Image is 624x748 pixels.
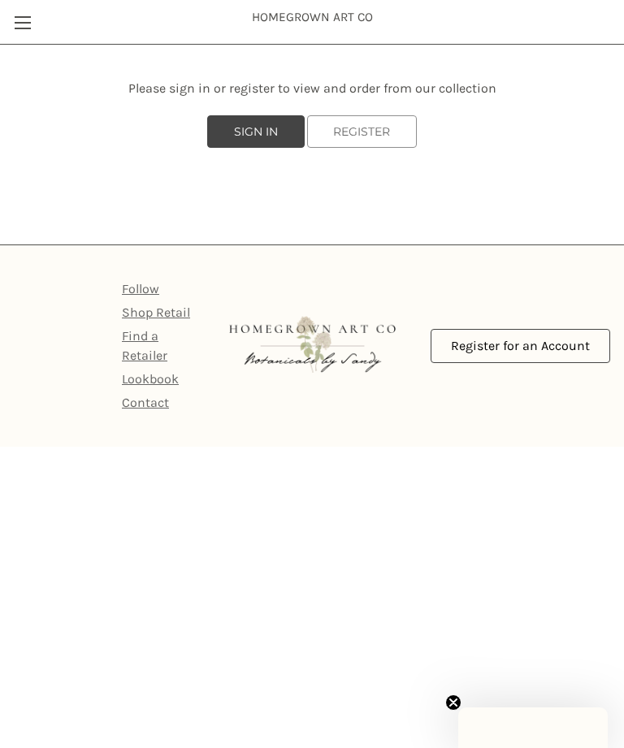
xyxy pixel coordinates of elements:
a: Shop Retail [122,305,190,320]
span: Please sign in or register to view and order from our collection [128,80,496,96]
a: Contact [122,395,169,410]
span: Toggle menu [15,22,31,24]
a: Register for an Account [431,329,610,363]
a: Find a Retailer [122,328,167,363]
a: Follow [122,281,159,296]
a: REGISTER [307,115,418,148]
div: Close teaser [458,707,608,748]
button: Close teaser [445,694,461,711]
a: SIGN IN [207,115,305,148]
a: Lookbook [122,371,179,387]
